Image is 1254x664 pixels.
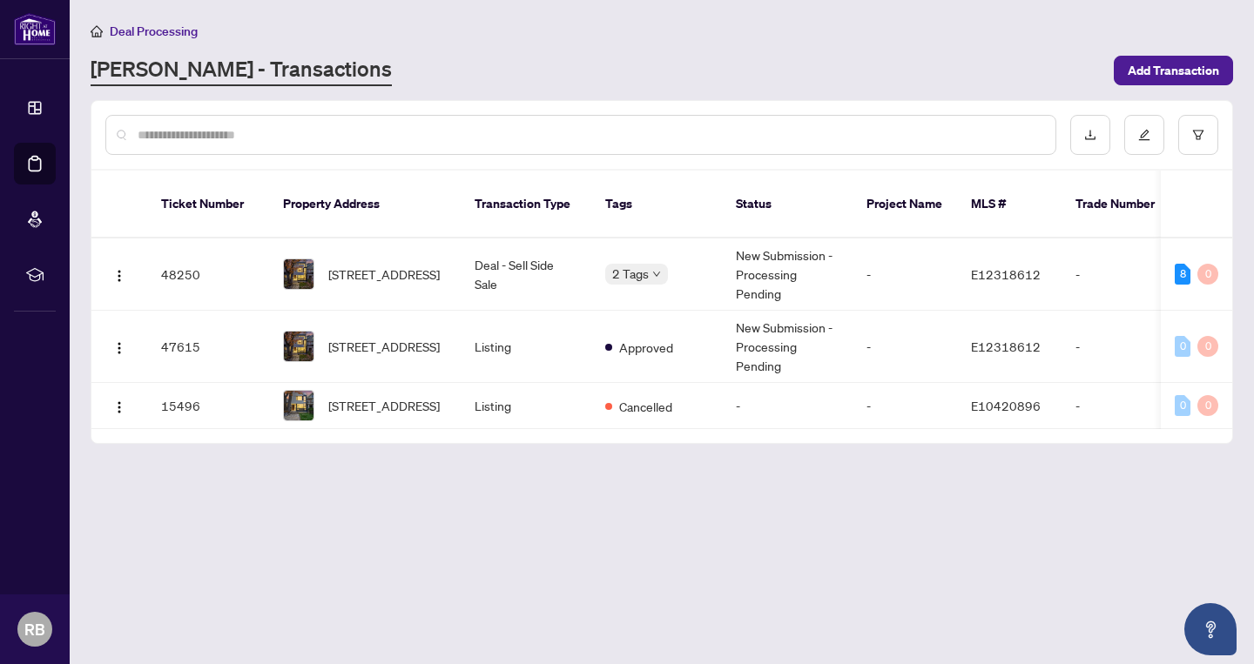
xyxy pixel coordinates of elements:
[284,259,313,289] img: thumbnail-img
[147,238,269,311] td: 48250
[1062,171,1183,238] th: Trade Number
[612,264,649,284] span: 2 Tags
[1062,311,1183,383] td: -
[722,311,853,383] td: New Submission - Processing Pending
[284,391,313,420] img: thumbnail-img
[105,332,133,360] button: Logo
[461,171,591,238] th: Transaction Type
[461,383,591,429] td: Listing
[269,171,461,238] th: Property Address
[722,238,853,311] td: New Submission - Processing Pending
[461,311,591,383] td: Listing
[110,23,198,39] span: Deal Processing
[1062,238,1183,311] td: -
[1062,383,1183,429] td: -
[1138,129,1150,141] span: edit
[1124,115,1164,155] button: edit
[1197,336,1218,357] div: 0
[652,270,661,278] span: down
[91,25,103,37] span: home
[853,383,957,429] td: -
[112,269,126,283] img: Logo
[328,337,440,356] span: [STREET_ADDRESS]
[461,238,591,311] td: Deal - Sell Side Sale
[112,341,126,355] img: Logo
[284,332,313,361] img: thumbnail-img
[619,397,672,416] span: Cancelled
[853,238,957,311] td: -
[105,260,133,288] button: Logo
[147,383,269,429] td: 15496
[1178,115,1218,155] button: filter
[971,398,1041,413] span: E10420896
[1128,57,1219,84] span: Add Transaction
[619,338,673,357] span: Approved
[105,392,133,419] button: Logo
[722,383,853,429] td: -
[1175,264,1190,285] div: 8
[957,171,1062,238] th: MLS #
[328,265,440,284] span: [STREET_ADDRESS]
[853,171,957,238] th: Project Name
[591,171,722,238] th: Tags
[722,171,853,238] th: Status
[1197,395,1218,416] div: 0
[971,266,1041,282] span: E12318612
[1175,336,1190,357] div: 0
[1192,129,1204,141] span: filter
[91,55,392,86] a: [PERSON_NAME] - Transactions
[1084,129,1096,141] span: download
[1184,603,1237,655] button: Open asap
[24,617,45,641] span: RB
[1114,56,1233,85] button: Add Transaction
[328,396,440,415] span: [STREET_ADDRESS]
[147,171,269,238] th: Ticket Number
[1197,264,1218,285] div: 0
[971,339,1041,354] span: E12318612
[1175,395,1190,416] div: 0
[147,311,269,383] td: 47615
[1070,115,1110,155] button: download
[853,311,957,383] td: -
[14,13,56,45] img: logo
[112,400,126,414] img: Logo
